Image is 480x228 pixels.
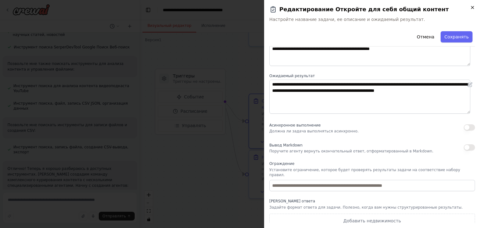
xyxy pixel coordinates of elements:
[269,168,460,177] font: Установите ограничение, которое будет проверять результаты задачи на соответствие набору правил.
[269,199,315,203] font: [PERSON_NAME] ответа
[269,17,425,22] font: Настройте название задачи, ее описание и ожидаемый результат.
[269,74,315,78] font: Ожидаемый результат
[269,205,463,210] font: Задайте формат ответа для задачи. Полезно, когда вам нужны структурированные результаты.
[279,6,449,12] font: Редактирование Откройте для себя общий контент
[269,129,359,133] font: Должна ли задача выполняться асинхронно.
[441,31,472,42] button: Сохранять
[269,149,433,153] font: Поручите агенту вернуть окончательный ответ, отформатированный в Markdown.
[269,123,321,127] font: Асинхронное выполнение
[466,81,474,88] button: Открыть в редакторе
[343,218,401,223] font: Добавить недвижимость
[413,31,438,42] button: Отмена
[269,143,302,147] font: Вывод Markdown
[269,161,294,166] font: Ограждение
[444,34,469,39] font: Сохранять
[417,34,434,39] font: Отмена
[269,214,475,228] button: Добавить недвижимость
